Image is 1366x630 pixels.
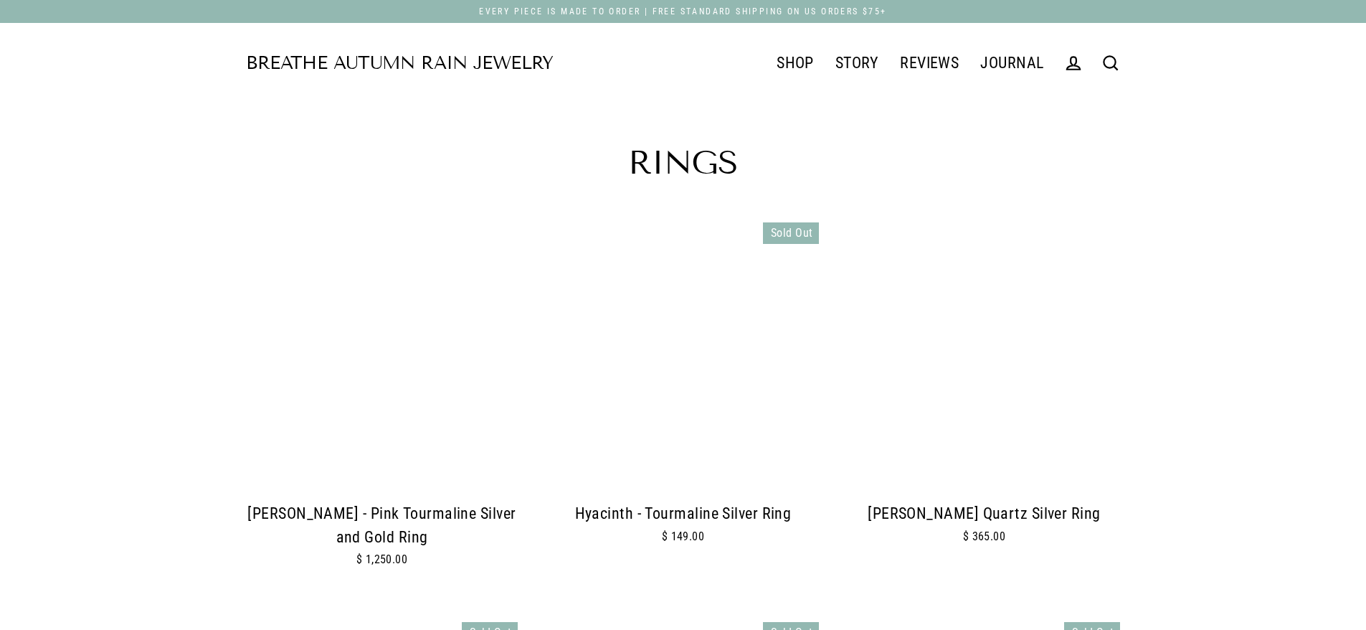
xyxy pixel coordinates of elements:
div: Primary [554,44,1055,82]
span: $ 149.00 [662,530,705,543]
a: Adele - Pink Tourmaline Silver and Gold Ring main image | Breathe Autumn Rain [PERSON_NAME] - Pin... [246,222,518,594]
a: Hyacinth - Tourmaline Silver Ring main image | Breathe Autumn Rain Hyacinth - Tourmaline Silver R... [546,222,819,570]
a: STORY [825,45,889,81]
a: Maggie - Rutilated Quartz Silver Ring main image | Breathe Autumn Rain [PERSON_NAME] Quartz Silve... [848,222,1120,570]
a: SHOP [766,45,825,81]
a: Breathe Autumn Rain Jewelry [246,55,554,72]
div: [PERSON_NAME] Quartz Silver Ring [848,502,1120,526]
div: Sold Out [763,222,820,244]
a: JOURNAL [969,45,1054,81]
a: REVIEWS [889,45,969,81]
span: $ 1,250.00 [356,553,408,566]
h1: Rings [246,146,1121,179]
div: Hyacinth - Tourmaline Silver Ring [546,502,819,526]
div: [PERSON_NAME] - Pink Tourmaline Silver and Gold Ring [246,502,518,550]
span: $ 365.00 [963,530,1006,543]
